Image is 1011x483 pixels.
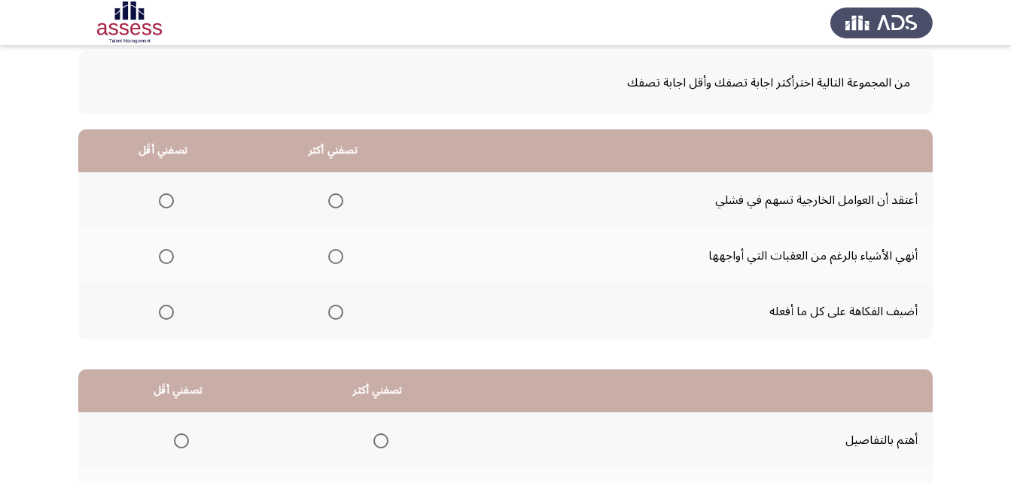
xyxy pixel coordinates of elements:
mat-radio-group: Select an option [153,243,174,269]
img: Assessment logo of OCM R1 ASSESS [78,2,181,44]
mat-radio-group: Select an option [168,427,189,453]
mat-radio-group: Select an option [322,187,343,213]
td: أنهي الأشياء بالرغم من العقبات التي أواجهها [418,228,933,284]
td: أضيف الفكاهة على كل ما أفعله [418,284,933,339]
mat-radio-group: Select an option [322,243,343,269]
td: أهتم بالتفاصيل [478,412,933,468]
span: من المجموعة التالية اخترأكثر اجابة تصفك وأقل اجابة تصفك [101,70,910,96]
th: تصفني أكثر [248,129,418,172]
th: تصفني أقَل [78,369,278,412]
mat-radio-group: Select an option [153,299,174,324]
mat-radio-group: Select an option [153,187,174,213]
mat-radio-group: Select an option [322,299,343,324]
th: تصفني أقَل [78,129,248,172]
img: Assess Talent Management logo [830,2,933,44]
td: أعتقد أن العوامل الخارجية تسهم في فشلي [418,172,933,228]
mat-radio-group: Select an option [367,427,388,453]
th: تصفني أكثر [278,369,478,412]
